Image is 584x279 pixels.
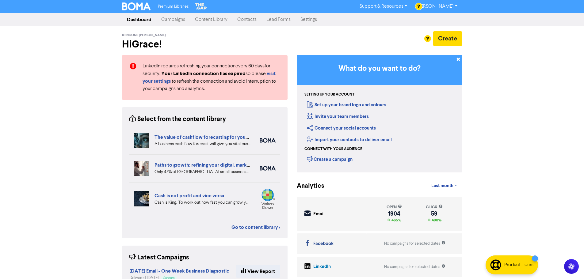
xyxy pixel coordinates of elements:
[304,92,354,97] div: Setting up your account
[297,181,317,191] div: Analytics
[313,211,325,218] div: Email
[384,264,445,270] div: No campaigns for selected dates
[430,218,441,223] span: 490%
[156,13,190,26] a: Campaigns
[155,141,250,147] div: A business cash flow forecast will give you vital business intelligence to help you scenario-plan...
[122,39,288,50] h2: Hi Grace !
[313,263,331,270] div: LinkedIn
[122,33,166,37] span: Kendons [PERSON_NAME]
[426,204,443,210] div: click
[307,114,369,119] a: Invite your team members
[155,134,267,140] a: The value of cashflow forecasting for your business
[553,250,584,279] iframe: Chat Widget
[260,189,276,209] img: wolterskluwer
[387,204,402,210] div: open
[155,199,250,206] div: Cash is King. To work out how fast you can grow your business, you need to look at your projected...
[231,224,280,231] a: Go to content library >
[143,71,276,84] a: visit your settings
[122,2,151,10] img: BOMA Logo
[129,268,229,274] strong: [DATE] Email - One Week Business Diagnostic
[260,138,276,143] img: boma_accounting
[426,211,443,216] div: 59
[307,137,392,143] a: Import your contacts to deliver email
[426,180,462,192] a: Last month
[355,2,412,11] a: Support & Resources
[129,269,229,274] a: [DATE] Email - One Week Business Diagnostic
[138,62,285,92] div: LinkedIn requires refreshing your connection every 60 days for security. so please to refresh the...
[190,13,232,26] a: Content Library
[155,162,299,168] a: Paths to growth: refining your digital, market and export strategies
[158,5,189,9] span: Premium Libraries:
[313,240,334,247] div: Facebook
[232,13,261,26] a: Contacts
[129,115,226,124] div: Select from the content library
[261,13,296,26] a: Lead Forms
[155,169,250,175] div: Only 47% of New Zealand small businesses expect growth in 2025. We’ve highlighted four key ways y...
[194,2,208,10] img: The Gap
[307,125,376,131] a: Connect your social accounts
[431,183,453,189] span: Last month
[122,13,156,26] a: Dashboard
[387,211,402,216] div: 1904
[236,265,280,278] a: View Report
[304,146,362,152] div: Connect with your audience
[155,193,224,199] a: Cash is not profit and vice versa
[296,13,322,26] a: Settings
[307,154,353,164] div: Create a campaign
[433,31,462,46] button: Create
[384,241,445,247] div: No campaigns for selected dates
[307,102,386,108] a: Set up your brand logo and colours
[297,55,462,172] div: Getting Started in BOMA
[129,253,189,262] div: Latest Campaigns
[412,2,462,11] a: [PERSON_NAME]
[260,166,276,171] img: boma
[390,218,401,223] span: 465%
[306,64,453,73] h3: What do you want to do?
[161,70,246,77] strong: Your LinkedIn connection has expired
